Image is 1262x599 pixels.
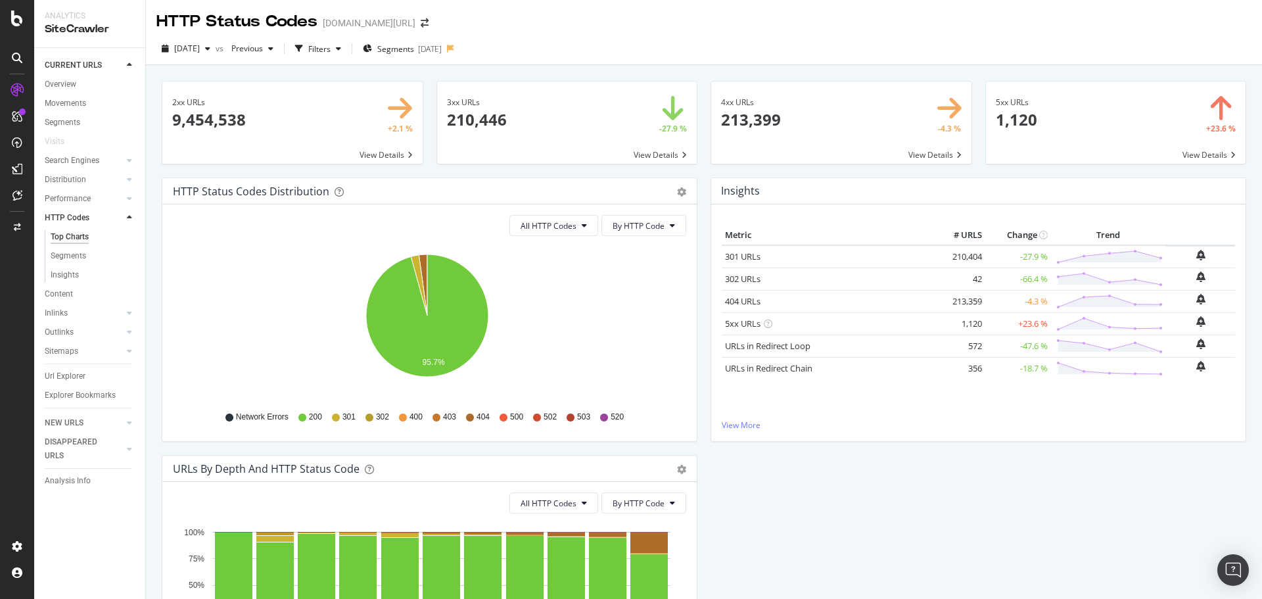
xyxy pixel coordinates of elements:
span: 502 [544,412,557,423]
a: Url Explorer [45,370,136,383]
span: 500 [510,412,523,423]
div: Inlinks [45,306,68,320]
a: Top Charts [51,230,136,244]
td: -18.7 % [985,357,1051,379]
div: Segments [51,249,86,263]
button: [DATE] [156,38,216,59]
td: 42 [933,268,985,290]
div: bell-plus [1196,272,1205,282]
div: gear [677,187,686,197]
a: 404 URLs [725,295,760,307]
div: Segments [45,116,80,130]
span: vs [216,43,226,54]
div: Top Charts [51,230,89,244]
a: Content [45,287,136,301]
div: Content [45,287,73,301]
div: A chart. [173,247,682,399]
div: Explorer Bookmarks [45,389,116,402]
div: URLs by Depth and HTTP Status Code [173,462,360,475]
a: URLs in Redirect Chain [725,362,812,374]
a: Inlinks [45,306,123,320]
td: 210,404 [933,245,985,268]
td: -47.6 % [985,335,1051,357]
div: Analytics [45,11,135,22]
a: Movements [45,97,136,110]
div: bell-plus [1196,316,1205,327]
button: By HTTP Code [601,492,686,514]
a: Explorer Bookmarks [45,389,136,402]
text: 95.7% [423,358,445,367]
div: bell-plus [1196,361,1205,371]
a: HTTP Codes [45,211,123,225]
text: 75% [189,554,204,563]
span: 520 [611,412,624,423]
a: View More [722,419,1235,431]
th: Trend [1051,226,1166,245]
button: All HTTP Codes [509,492,598,514]
div: arrow-right-arrow-left [421,18,429,28]
div: gear [677,465,686,474]
a: DISAPPEARED URLS [45,435,123,463]
div: Movements [45,97,86,110]
span: By HTTP Code [613,498,665,509]
span: 301 [342,412,356,423]
td: -66.4 % [985,268,1051,290]
a: Insights [51,268,136,282]
span: 302 [376,412,389,423]
div: Insights [51,268,79,282]
div: DISAPPEARED URLS [45,435,111,463]
div: Url Explorer [45,370,85,383]
td: -4.3 % [985,290,1051,312]
span: 404 [477,412,490,423]
td: 356 [933,357,985,379]
div: Overview [45,78,76,91]
a: Distribution [45,173,123,187]
text: 50% [189,581,204,590]
div: bell-plus [1196,250,1205,260]
div: Open Intercom Messenger [1217,554,1249,586]
span: All HTTP Codes [521,498,576,509]
div: [DOMAIN_NAME][URL] [323,16,415,30]
div: bell-plus [1196,339,1205,349]
span: Previous [226,43,263,54]
a: Outlinks [45,325,123,339]
div: Analysis Info [45,474,91,488]
a: Visits [45,135,78,149]
a: Search Engines [45,154,123,168]
h4: Insights [721,182,760,200]
td: +23.6 % [985,312,1051,335]
th: Change [985,226,1051,245]
a: CURRENT URLS [45,59,123,72]
span: All HTTP Codes [521,220,576,231]
div: Filters [308,43,331,55]
th: # URLS [933,226,985,245]
button: By HTTP Code [601,215,686,236]
span: Segments [377,43,414,55]
a: 302 URLs [725,273,760,285]
div: Sitemaps [45,345,78,358]
div: SiteCrawler [45,22,135,37]
div: CURRENT URLS [45,59,102,72]
a: Overview [45,78,136,91]
a: Sitemaps [45,345,123,358]
div: HTTP Status Codes Distribution [173,185,329,198]
div: Visits [45,135,64,149]
a: 301 URLs [725,251,760,262]
th: Metric [722,226,933,245]
text: 100% [184,528,204,537]
span: 2025 Aug. 25th [174,43,200,54]
span: 400 [409,412,423,423]
div: HTTP Status Codes [156,11,317,33]
button: All HTTP Codes [509,215,598,236]
a: Performance [45,192,123,206]
div: bell-plus [1196,294,1205,304]
button: Previous [226,38,279,59]
div: Search Engines [45,154,99,168]
div: [DATE] [418,43,442,55]
a: NEW URLS [45,416,123,430]
a: Segments [51,249,136,263]
span: 200 [309,412,322,423]
td: 1,120 [933,312,985,335]
a: Analysis Info [45,474,136,488]
span: Network Errors [236,412,289,423]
